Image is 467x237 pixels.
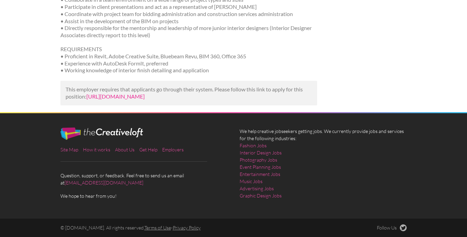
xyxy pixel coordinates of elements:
div: Question, support, or feedback. Feel free to send us an email at [54,128,233,199]
div: We help creative jobseekers getting jobs. We currently provide jobs and services for the followin... [233,128,413,205]
a: Interior Design Jobs [240,149,282,156]
a: [URL][DOMAIN_NAME] [86,93,145,100]
a: Entertainment Jobs [240,171,280,178]
a: Photography Jobs [240,156,277,163]
a: Get Help [139,147,157,152]
a: Site Map [60,147,78,152]
p: This employer requires that applicants go through their system. Please follow this link to apply ... [66,86,312,100]
a: Music Jobs [240,178,263,185]
a: How it works [83,147,110,152]
p: REQUIREMENTS • Proficient in Revit, Adobe Creative Suite, Bluebeam Revu, BIM 360, Office 365 • Ex... [60,46,317,74]
a: About Us [115,147,135,152]
a: Employers [162,147,184,152]
a: [EMAIL_ADDRESS][DOMAIN_NAME] [65,180,143,186]
a: Terms of Use [144,225,171,231]
a: Privacy Policy [173,225,201,231]
a: Advertising Jobs [240,185,274,192]
img: The Creative Loft [60,128,143,140]
a: Follow Us [377,224,407,231]
div: © [DOMAIN_NAME]. All rights reserved. - [54,224,323,231]
span: We hope to hear from you! [60,192,228,199]
a: Fashion Jobs [240,142,267,149]
a: Graphic Design Jobs [240,192,282,199]
a: Event Planning Jobs [240,163,281,171]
